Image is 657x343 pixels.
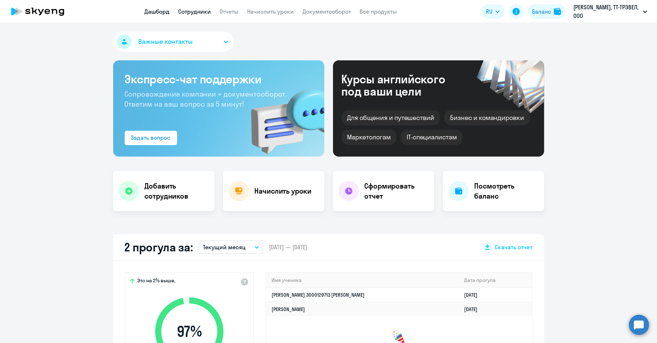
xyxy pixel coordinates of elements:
div: Курсы английского под ваши цели [342,73,464,97]
a: [DATE] [464,306,484,312]
img: bg-img [241,76,324,157]
button: Важные контакты [113,32,234,52]
div: Баланс [532,7,551,16]
button: Балансbalance [528,4,565,19]
a: Сотрудники [179,8,211,15]
h3: Экспресс-чат поддержки [125,72,313,86]
span: Важные контакты [139,37,193,46]
a: Все продукты [360,8,397,15]
a: [PERSON_NAME] [272,306,305,312]
span: Скачать отчет [495,243,533,251]
div: IT-специалистам [401,130,463,145]
a: Отчеты [220,8,239,15]
span: Сопровождение компании + документооборот. Ответим на ваш вопрос за 5 минут! [125,89,287,108]
h4: Посмотреть баланс [475,181,538,201]
div: Бизнес и командировки [444,110,530,125]
button: [PERSON_NAME], ТТ-ТРЭВЕЛ, ООО [570,3,651,20]
div: Задать вопрос [131,133,171,142]
p: Текущий месяц [203,243,246,251]
h4: Начислить уроки [255,186,312,196]
button: RU [481,4,505,19]
span: 97 % [148,323,231,340]
span: RU [486,7,492,16]
span: [DATE] — [DATE] [269,243,307,251]
a: Дашборд [145,8,170,15]
button: Задать вопрос [125,131,177,145]
a: [DATE] [464,292,484,298]
img: balance [554,8,561,15]
div: Для общения и путешествий [342,110,440,125]
a: Документооборот [303,8,351,15]
th: Имя ученика [266,273,459,288]
h4: Сформировать отчет [365,181,429,201]
p: [PERSON_NAME], ТТ-ТРЭВЕЛ, ООО [573,3,640,20]
h4: Добавить сотрудников [145,181,209,201]
th: Дата прогула [459,273,532,288]
a: [PERSON_NAME] 3000129713 [PERSON_NAME] [272,292,365,298]
div: Маркетологам [342,130,397,145]
a: Начислить уроки [247,8,294,15]
h2: 2 прогула за: [125,240,193,254]
span: Это на 2% выше, [138,277,176,286]
button: Текущий месяц [199,240,263,254]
